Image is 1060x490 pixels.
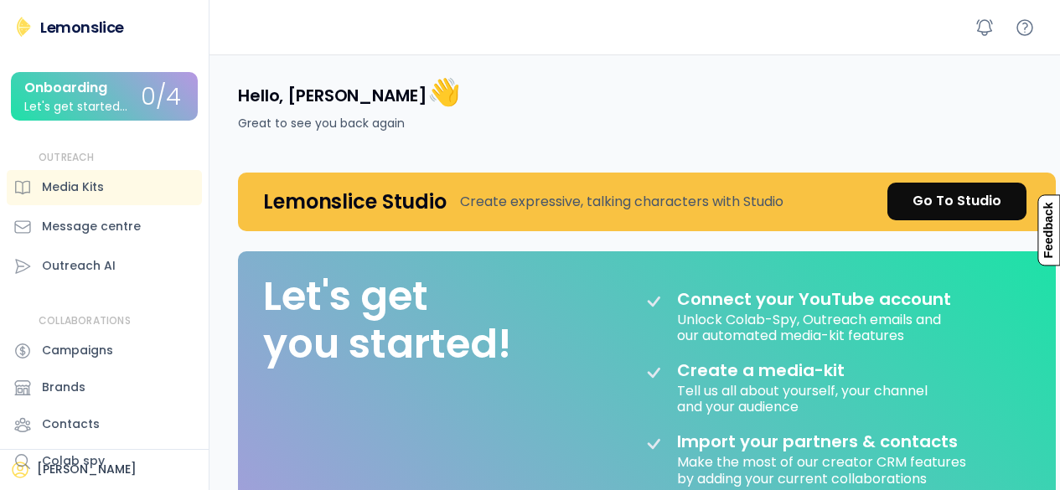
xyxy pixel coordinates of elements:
[427,73,461,111] font: 👋
[263,272,511,369] div: Let's get you started!
[677,309,944,343] div: Unlock Colab-Spy, Outreach emails and our automated media-kit features
[42,452,105,470] div: Colab spy
[24,101,127,113] div: Let's get started...
[13,17,34,37] img: Lemonslice
[141,85,181,111] div: 0/4
[677,431,958,451] div: Import your partners & contacts
[913,191,1001,211] div: Go To Studio
[887,183,1026,220] a: Go To Studio
[677,289,951,309] div: Connect your YouTube account
[42,415,100,433] div: Contacts
[677,451,970,486] div: Make the most of our creator CRM features by adding your current collaborations
[40,17,124,38] div: Lemonslice
[460,192,783,212] div: Create expressive, talking characters with Studio
[677,360,887,380] div: Create a media-kit
[39,151,95,165] div: OUTREACH
[677,380,931,415] div: Tell us all about yourself, your channel and your audience
[42,257,116,275] div: Outreach AI
[42,218,141,235] div: Message centre
[42,342,113,359] div: Campaigns
[39,314,131,328] div: COLLABORATIONS
[42,178,104,196] div: Media Kits
[24,80,107,95] div: Onboarding
[238,75,460,110] h4: Hello, [PERSON_NAME]
[263,188,447,214] h4: Lemonslice Studio
[238,115,405,132] div: Great to see you back again
[42,379,85,396] div: Brands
